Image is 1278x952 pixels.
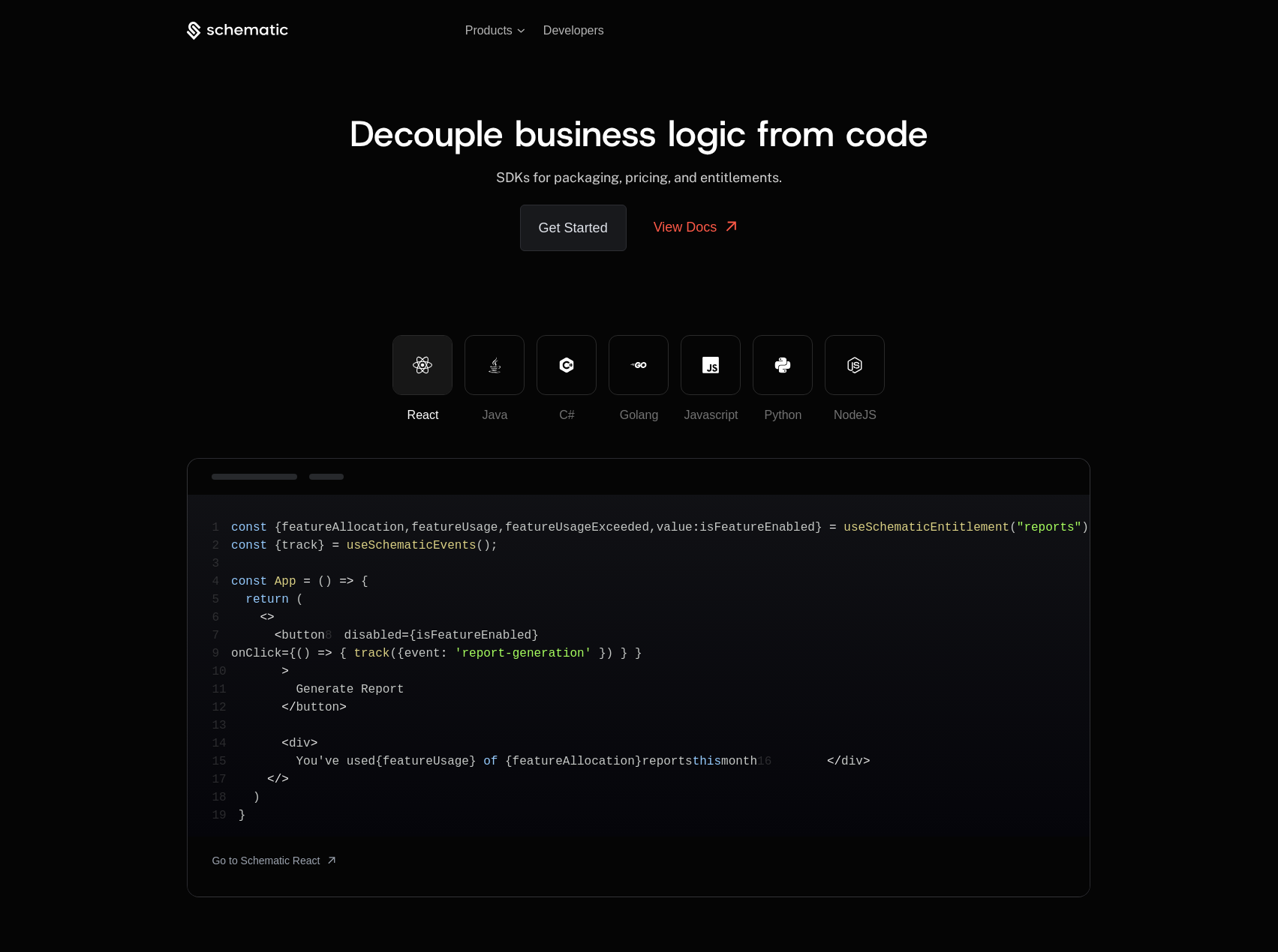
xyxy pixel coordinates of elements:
[317,647,332,660] span: =>
[281,539,317,552] span: track
[344,629,402,642] span: disabled
[239,809,246,822] span: }
[1017,521,1081,534] span: "reports"
[212,717,238,735] span: 13
[722,24,779,37] span: Resources
[827,755,834,768] span: <
[212,681,238,699] span: 11
[275,521,282,534] span: {
[606,647,614,660] span: )
[275,539,282,552] span: {
[491,539,498,552] span: ;
[231,521,267,534] span: const
[477,539,484,552] span: (
[681,406,740,424] div: Javascript
[677,24,704,37] a: Docs
[296,755,318,768] span: You
[212,771,238,789] span: 17
[253,791,260,804] span: )
[609,335,669,395] button: Golang
[465,24,513,37] span: Products
[657,521,693,534] span: value
[843,521,1009,534] span: useSchematicEntitlement
[635,755,642,768] span: }
[281,737,289,750] span: <
[289,647,296,660] span: {
[212,699,238,717] span: 12
[212,609,231,627] span: 6
[411,521,498,534] span: featureUsage
[693,521,700,534] span: :
[212,735,238,753] span: 14
[621,647,628,660] span: }
[505,755,513,768] span: {
[455,647,591,660] span: 'report-generation'
[721,755,757,768] span: month
[416,629,532,642] span: isFeatureEnabled
[212,519,231,537] span: 1
[339,575,353,588] span: =>
[469,755,477,768] span: }
[513,755,635,768] span: featureAllocation
[829,521,837,534] span: =
[281,629,325,642] span: button
[267,611,275,624] span: >
[1009,521,1017,534] span: (
[325,575,332,588] span: )
[483,755,498,768] span: of
[325,627,344,645] span: 8
[212,849,338,873] a: [object Object]
[757,753,783,771] span: 16
[296,701,340,714] span: button
[339,647,347,660] span: {
[317,575,325,588] span: (
[303,575,311,588] span: =
[642,755,692,768] span: reports
[699,521,815,534] span: isFeatureEnabled
[212,555,231,573] span: 3
[212,663,238,681] span: 10
[289,737,311,750] span: div
[404,521,412,534] span: ,
[281,701,289,714] span: <
[361,683,404,696] span: Report
[296,647,304,660] span: (
[693,755,721,768] span: this
[825,335,885,395] button: NodeJS
[231,539,267,552] span: const
[231,647,281,660] span: onClick
[599,647,606,660] span: }
[531,629,539,642] span: }
[212,645,231,663] span: 9
[281,665,289,678] span: >
[311,737,318,750] span: >
[505,521,649,534] span: featureUsageExceeded
[350,109,928,157] span: Decouple business logic from code
[498,521,505,534] span: ,
[212,753,238,771] span: 15
[212,807,238,825] span: 19
[404,647,441,660] span: event
[841,755,863,768] span: div
[212,537,231,555] span: 2
[289,701,296,714] span: /
[1019,18,1091,43] a: [object Object]
[441,647,448,660] span: :
[465,406,524,424] div: Java
[339,701,347,714] span: >
[231,575,267,588] span: const
[303,647,311,660] span: )
[1027,23,1065,38] span: Sign Up
[375,755,383,768] span: {
[212,853,320,868] span: Go to Schematic React
[332,539,340,552] span: =
[275,629,282,642] span: <
[389,647,397,660] span: (
[649,521,657,534] span: ,
[260,611,268,624] span: <
[383,755,469,768] span: featureUsage
[543,24,604,37] a: Developers
[635,647,642,660] span: }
